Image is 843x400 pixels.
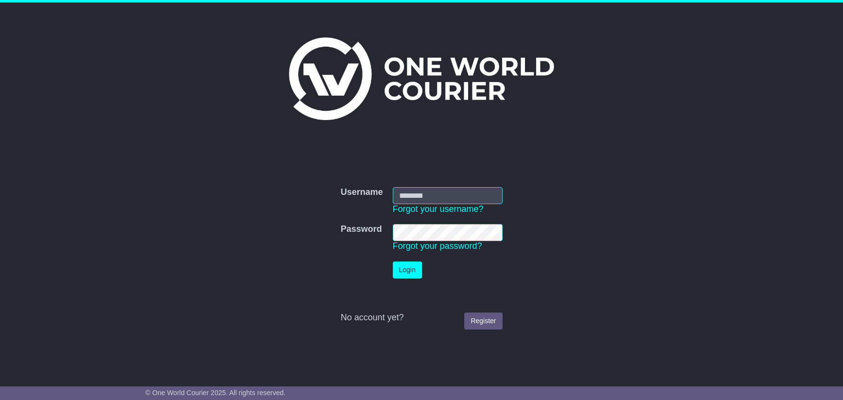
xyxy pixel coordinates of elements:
[464,313,502,330] a: Register
[393,261,422,278] button: Login
[289,37,554,120] img: One World
[340,187,383,198] label: Username
[393,241,482,251] a: Forgot your password?
[145,389,286,397] span: © One World Courier 2025. All rights reserved.
[340,313,502,323] div: No account yet?
[393,204,484,214] a: Forgot your username?
[340,224,382,235] label: Password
